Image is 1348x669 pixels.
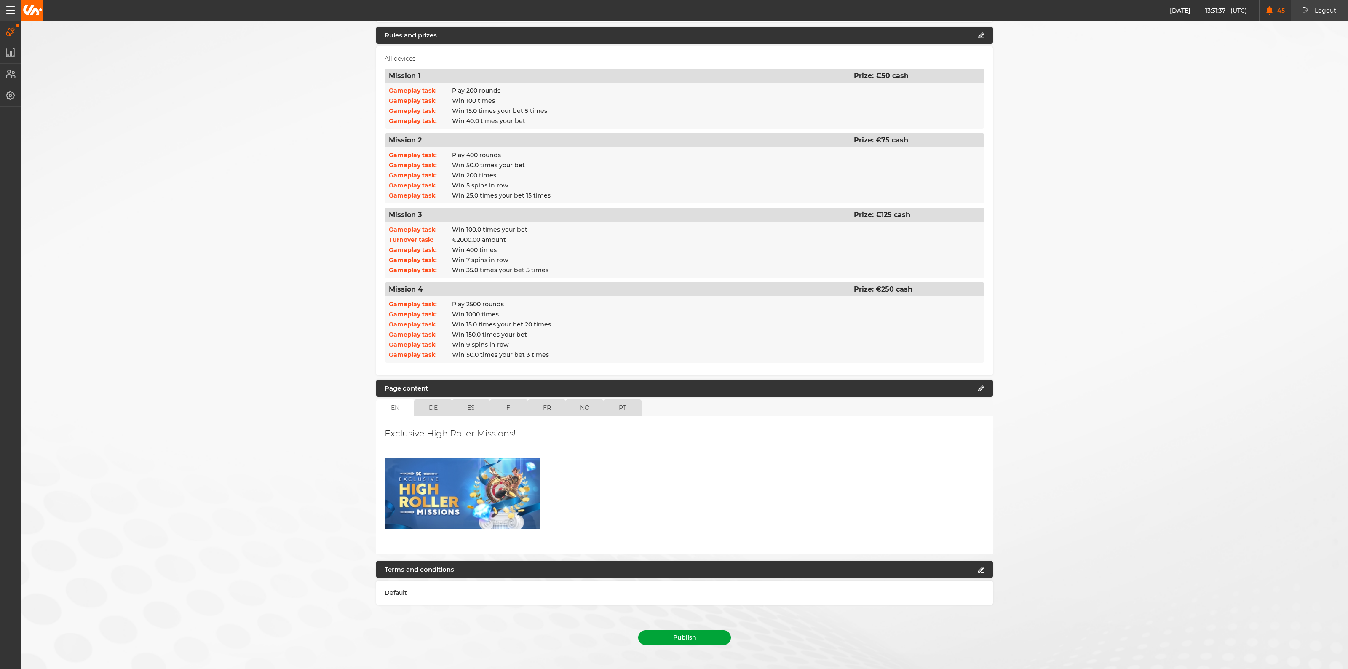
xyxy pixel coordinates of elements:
p: Gameplay task: [389,171,452,179]
p: Mission 4 [389,285,423,293]
p: Gameplay task: [389,97,452,104]
span: (UTC) [1230,7,1247,14]
p: Gameplay task: [389,117,452,125]
p: Gameplay task: [389,192,452,199]
p: Win 15.0 times your bet 20 times [452,321,551,328]
p: Win 200 times [452,171,496,179]
button: es [452,399,490,416]
p: Win 7 spins in row [452,256,508,264]
button: Publish [638,630,731,645]
span: Default [385,589,407,597]
span: All devices [385,55,415,62]
button: fr [528,399,566,416]
p: Gameplay task: [389,182,452,189]
p: Win 150.0 times your bet [452,331,527,338]
p: Win 5 spins in row [452,182,508,189]
p: Prize: €75 cash [854,136,980,144]
p: Play 200 rounds [452,87,500,94]
p: Mission 3 [389,211,422,219]
p: Gameplay task: [389,161,452,169]
img: Exclusive High Roller Missions! [385,458,540,529]
p: Gameplay task: [389,321,452,328]
button: fi [490,399,528,416]
p: Gameplay task: [389,246,452,254]
p: Mission 1 [389,72,420,80]
p: Gameplay task: [389,87,452,94]
p: Prize: €250 cash [854,285,980,293]
p: Play 2500 rounds [452,300,504,308]
button: no [566,399,604,416]
p: Prize: €50 cash [854,72,980,80]
p: Win 25.0 times your bet 15 times [452,192,551,199]
button: pt [604,399,642,416]
h4: Terms and conditions [385,565,454,573]
p: Gameplay task: [389,107,452,115]
p: Win 35.0 times your bet 5 times [452,266,548,274]
button: en [376,399,414,416]
span: [DATE] [1170,7,1198,14]
p: Win 1000 times [452,310,499,318]
img: Unibo [22,5,42,15]
p: Gameplay task: [389,310,452,318]
p: Gameplay task: [389,151,452,159]
h2: Exclusive High Roller Missions! [385,428,984,439]
p: Gameplay task: [389,331,452,338]
p: Play 400 rounds [452,151,501,159]
p: Gameplay task: [389,341,452,348]
p: Mission 2 [389,136,422,144]
p: Win 9 spins in row [452,341,509,348]
p: Turnover task: [389,236,452,244]
p: Win 50.0 times your bet 3 times [452,351,549,359]
p: Gameplay task: [389,300,452,308]
p: €2000.00 amount [452,236,506,244]
span: 45 [1273,7,1285,14]
p: Gameplay task: [389,266,452,274]
p: Win 50.0 times your bet [452,161,525,169]
p: Gameplay task: [389,256,452,264]
h4: Rules and prizes [385,31,437,39]
p: Win 100 times [452,97,495,104]
p: Gameplay task: [389,226,452,233]
h4: Page content [385,384,428,392]
p: Win 15.0 times your bet 5 times [452,107,547,115]
p: Win 40.0 times your bet [452,117,525,125]
span: 13:31:37 [1205,7,1230,14]
p: Gameplay task: [389,351,452,359]
p: Win 100.0 times your bet [452,226,527,233]
p: Prize: €125 cash [854,211,980,219]
p: Win 400 times [452,246,497,254]
button: de [414,399,452,416]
